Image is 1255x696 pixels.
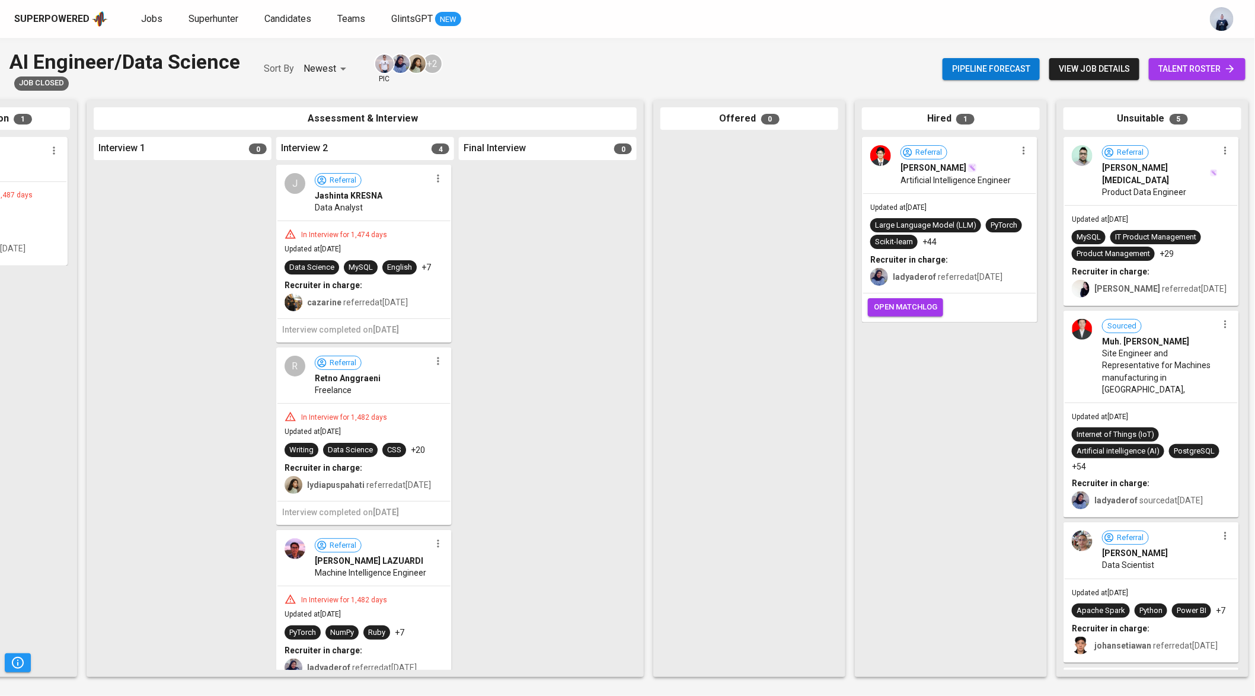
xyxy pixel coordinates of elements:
img: app logo [92,10,108,28]
a: Superpoweredapp logo [14,10,108,28]
a: GlintsGPT NEW [391,12,461,27]
div: PostgreSQL [1174,446,1215,457]
div: Apache Spark [1077,605,1125,617]
img: lydia.puspahati@glints.com [285,476,302,494]
img: lady@glints.com [870,268,888,286]
b: lydiapuspahati [307,480,365,490]
span: [DATE] [373,507,399,517]
span: [PERSON_NAME] LAZUARDI [315,555,423,567]
a: Candidates [264,12,314,27]
div: In Interview for 1,482 days [296,595,392,605]
span: [DATE] [373,325,399,334]
div: R [285,356,305,376]
b: Recruiter in charge: [285,280,362,290]
span: NEW [435,14,461,25]
span: Referral [911,147,947,158]
b: cazarine [307,298,341,307]
span: Jobs [141,13,162,24]
span: Updated at [DATE] [285,427,341,436]
span: Job Closed [14,78,69,89]
b: ladyaderof [893,272,936,282]
span: Updated at [DATE] [870,203,927,212]
img: johan@glints.com [1072,637,1090,655]
div: + 2 [422,53,443,74]
span: referred at [DATE] [1094,284,1227,293]
b: johansetiawan [1094,641,1151,650]
div: Large Language Model (LLM) [875,220,976,231]
span: Updated at [DATE] [285,245,341,253]
span: Product Data Engineer [1102,186,1186,198]
span: 4 [432,143,449,154]
span: Data Scientist [1102,559,1154,571]
span: Muh. [PERSON_NAME] [1102,336,1189,347]
div: In Interview for 1,482 days [296,413,392,423]
div: Ruby [368,627,385,638]
img: annisa@glints.com [1210,7,1234,31]
span: 1 [956,114,975,124]
span: GlintsGPT [391,13,433,24]
div: J [285,173,305,194]
div: Python [1139,605,1163,617]
span: 0 [761,114,780,124]
span: referred at [DATE] [307,298,408,307]
span: Artificial Intelligence Engineer [900,174,1011,186]
div: Product Management [1077,248,1150,260]
p: +20 [411,444,425,456]
b: [PERSON_NAME] [1094,284,1160,293]
p: +7 [1216,605,1225,617]
span: Retno Anggraeni [315,372,381,384]
img: carissa@glints.com [285,293,302,311]
a: talent roster [1149,58,1246,80]
img: 3c5379a625fe2b0e75a941a968045a08.jpg [870,145,891,166]
div: PyTorch [289,627,316,638]
span: referred at [DATE] [893,272,1002,282]
p: +29 [1160,248,1174,260]
button: open matchlog [868,298,943,317]
img: 34296af86be28d98528ec1bcd8e957c3.png [1072,531,1093,551]
span: talent roster [1158,62,1236,76]
div: Assessment & Interview [94,107,637,130]
img: lydia.puspahati@glints.com [407,55,426,73]
span: Site Engineer and Representative for Machines manufacturing in [GEOGRAPHIC_DATA], [1102,347,1218,395]
button: Pipeline Triggers [5,653,31,672]
div: Power BI [1177,605,1206,617]
img: magic_wand.svg [1210,169,1218,177]
span: open matchlog [874,301,937,314]
span: Final Interview [464,142,526,155]
div: IT Product Management [1115,232,1196,243]
h6: Interview completed on [282,324,446,337]
div: MySQL [1077,232,1101,243]
span: [PERSON_NAME][MEDICAL_DATA] [1102,162,1209,186]
span: 0 [614,143,632,154]
div: AI Engineer/Data Science [9,47,240,76]
div: CSS [387,445,401,456]
div: Unsuitable [1064,107,1241,130]
a: Superhunter [189,12,241,27]
span: referred at [DATE] [307,480,431,490]
span: Updated at [DATE] [285,610,341,618]
img: lady@glints.com [391,55,410,73]
div: In Interview for 1,474 days [296,230,392,240]
span: Updated at [DATE] [1072,215,1128,224]
span: referred at [DATE] [1094,641,1218,650]
b: Recruiter in charge: [285,463,362,472]
div: Data Science [328,445,373,456]
div: Fokus on another position [14,76,69,91]
span: Machine Intelligence Engineer [315,567,426,579]
span: Freelance [315,384,352,396]
h6: Interview completed on [282,506,446,519]
span: Updated at [DATE] [1072,589,1128,597]
div: Superpowered [14,12,90,26]
p: +44 [922,236,937,248]
b: ladyaderof [307,663,350,672]
div: Offered [660,107,838,130]
a: Jobs [141,12,165,27]
div: PyTorch [991,220,1017,231]
img: nora@glints.com [1072,280,1090,298]
b: Recruiter in charge: [285,646,362,655]
div: pic [374,53,395,84]
span: 1 [14,114,32,124]
span: Candidates [264,13,311,24]
span: Referral [1112,147,1148,158]
span: [PERSON_NAME] [1102,547,1168,559]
